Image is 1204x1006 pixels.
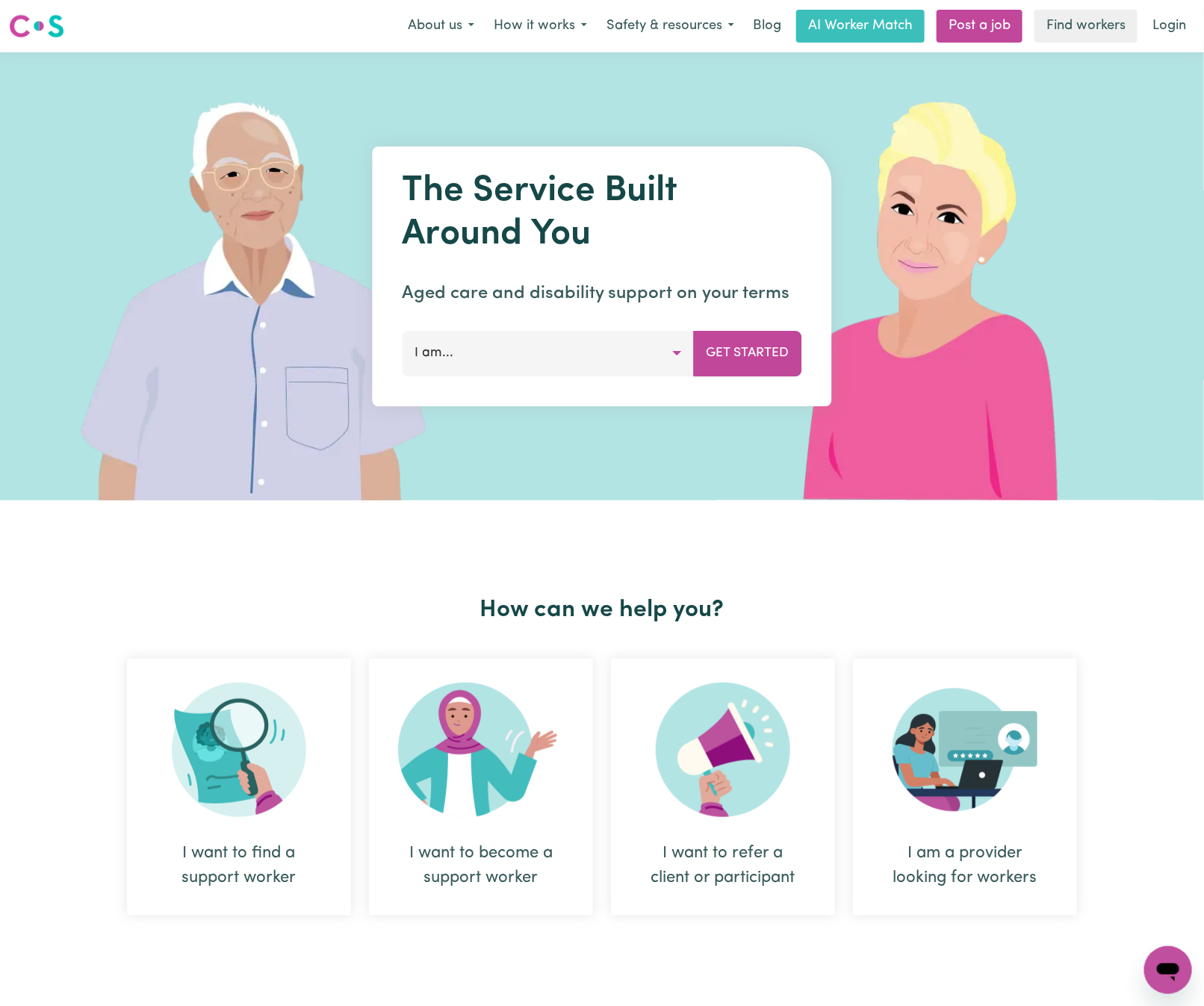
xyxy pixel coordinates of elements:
a: Find workers [1034,10,1138,43]
div: I want to become a support worker [369,659,593,916]
button: Get Started [694,331,802,376]
div: I want to find a support worker [127,659,351,916]
img: Provider [893,683,1037,817]
h2: How can we help you? [118,596,1086,624]
a: Blog [744,10,790,43]
a: Careseekers logo [9,9,64,43]
img: Careseekers logo [9,13,64,40]
button: I am... [403,331,695,376]
div: I want to become a support worker [405,841,557,890]
img: Refer [656,683,790,817]
a: Login [1144,10,1195,43]
div: I want to refer a client or participant [647,841,799,890]
p: Aged care and disability support on your terms [403,280,802,307]
div: I want to refer a client or participant [611,659,835,916]
div: I am a provider looking for workers [889,841,1041,890]
div: I want to find a support worker [163,841,315,890]
a: Post a job [937,10,1023,43]
h1: The Service Built Around You [403,170,802,256]
button: About us [398,10,484,42]
iframe: Button to launch messaging window [1144,946,1192,994]
img: Become Worker [398,683,564,817]
button: How it works [484,10,597,42]
a: AI Worker Match [796,10,925,43]
img: Search [172,683,306,817]
div: I am a provider looking for workers [853,659,1077,916]
button: Safety & resources [597,10,744,42]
